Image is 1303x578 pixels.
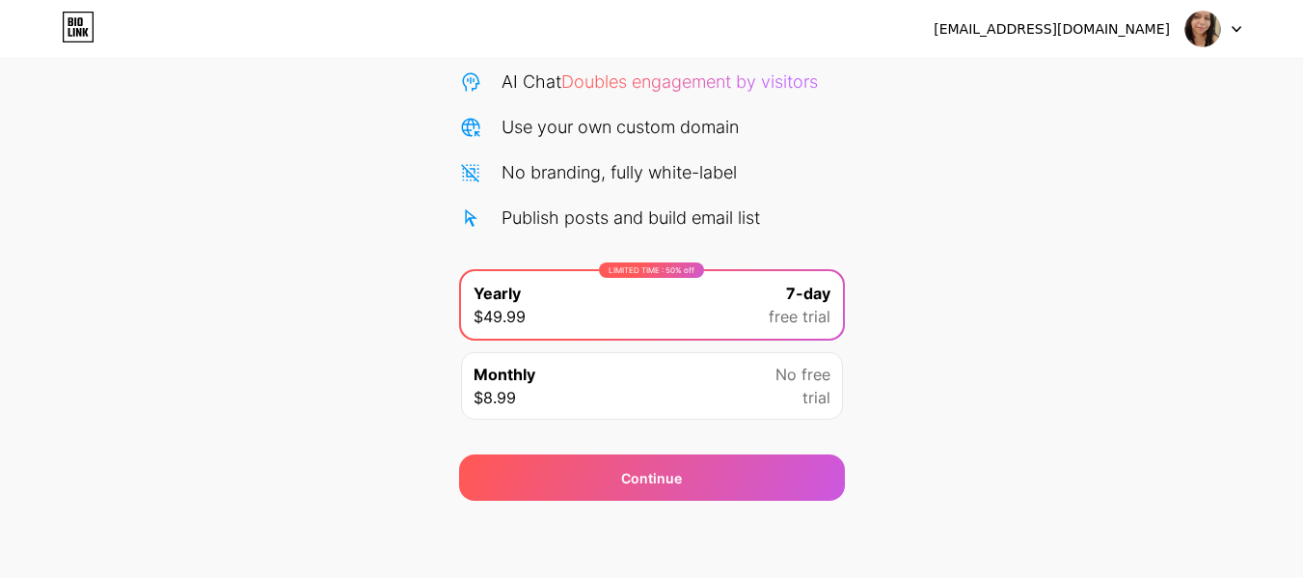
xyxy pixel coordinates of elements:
[599,262,704,278] div: LIMITED TIME : 50% off
[474,282,521,305] span: Yearly
[474,305,526,328] span: $49.99
[502,159,737,185] div: No branding, fully white-label
[474,386,516,409] span: $8.99
[786,282,830,305] span: 7-day
[802,386,830,409] span: trial
[502,114,739,140] div: Use your own custom domain
[502,69,818,95] div: AI Chat
[1184,11,1221,47] img: vivipromos
[934,19,1170,40] div: [EMAIL_ADDRESS][DOMAIN_NAME]
[769,305,830,328] span: free trial
[502,205,760,231] div: Publish posts and build email list
[474,363,535,386] span: Monthly
[775,363,830,386] span: No free
[561,71,818,92] span: Doubles engagement by visitors
[621,468,682,488] div: Continue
